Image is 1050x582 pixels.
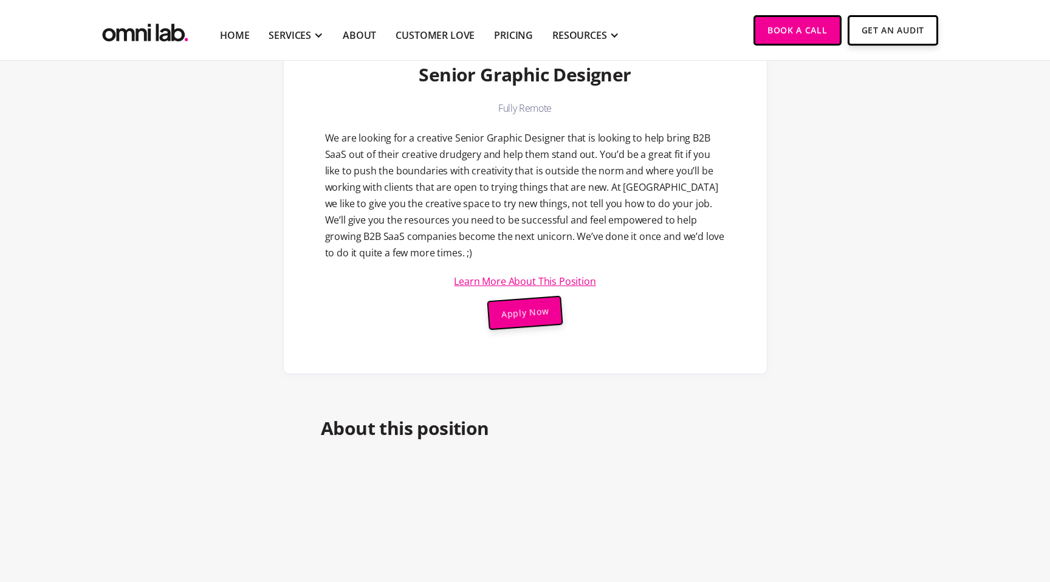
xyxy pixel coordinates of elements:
a: Learn More About This Position [454,276,595,286]
iframe: Chat Widget [831,441,1050,582]
a: Book a Call [753,15,842,46]
p: We are looking for a creative Senior Graphic Designer that is looking to help bring B2B SaaS out ... [325,130,726,261]
h2: About this position [321,417,729,440]
h1: Senior Graphic Designer [419,63,631,87]
a: Get An Audit [848,15,938,46]
div: RESOURCES [552,28,607,43]
a: Home [220,28,249,43]
h1: Fully Remote [498,102,552,115]
a: Pricing [494,28,533,43]
a: Customer Love [396,28,475,43]
div: SERVICES [269,28,311,43]
a: About [343,28,376,43]
img: Omni Lab: B2B SaaS Demand Generation Agency [100,15,191,45]
a: home [100,15,191,45]
a: Apply Now [487,296,563,330]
